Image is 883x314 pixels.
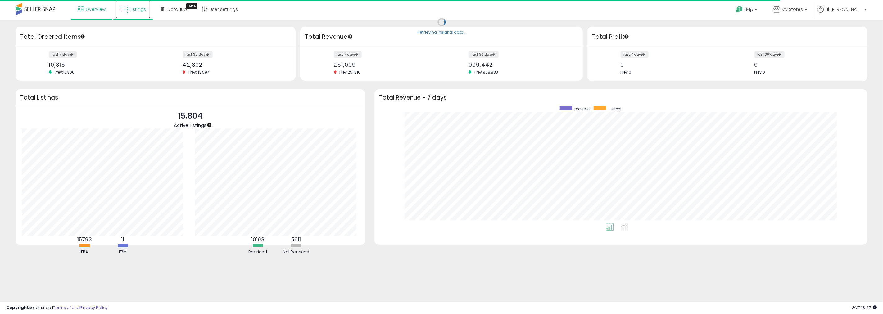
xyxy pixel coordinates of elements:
[183,61,285,68] div: 42,302
[731,1,763,20] a: Help
[334,61,437,68] div: 251,099
[20,33,291,41] h3: Total Ordered Items
[174,122,206,128] span: Active Listings
[608,106,622,111] span: current
[80,34,85,39] div: Tooltip anchor
[754,70,765,75] span: Prev: 0
[206,122,212,128] div: Tooltip anchor
[251,236,265,243] b: 10193
[186,3,197,9] div: Tooltip anchor
[52,70,78,75] span: Prev: 10,306
[183,51,213,58] label: last 30 days
[817,6,867,20] a: Hi [PERSON_NAME]
[334,51,362,58] label: last 7 days
[104,249,141,255] div: FBM
[781,6,803,12] span: My Stores
[621,70,632,75] span: Prev: 0
[85,6,106,12] span: Overview
[574,106,591,111] span: previous
[418,30,466,35] div: Retrieving insights data..
[49,51,77,58] label: last 7 days
[471,70,501,75] span: Prev: 968,883
[621,61,723,68] div: 0
[185,70,212,75] span: Prev: 43,597
[130,6,146,12] span: Listings
[49,61,151,68] div: 10,315
[66,249,103,255] div: FBA
[735,6,743,13] i: Get Help
[592,33,863,41] h3: Total Profit
[174,110,206,122] p: 15,804
[277,249,315,255] div: Not Repriced
[337,70,364,75] span: Prev: 251,810
[754,61,857,68] div: 0
[469,51,499,58] label: last 30 days
[469,61,572,68] div: 999,442
[121,236,124,243] b: 11
[20,95,360,100] h3: Total Listings
[347,34,353,39] div: Tooltip anchor
[379,95,863,100] h3: Total Revenue - 7 days
[239,249,276,255] div: Repriced
[77,236,92,243] b: 15793
[305,33,578,41] h3: Total Revenue
[825,6,863,12] span: Hi [PERSON_NAME]
[291,236,301,243] b: 5611
[167,6,187,12] span: DataHub
[754,51,785,58] label: last 30 days
[624,34,629,39] div: Tooltip anchor
[621,51,649,58] label: last 7 days
[745,7,753,12] span: Help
